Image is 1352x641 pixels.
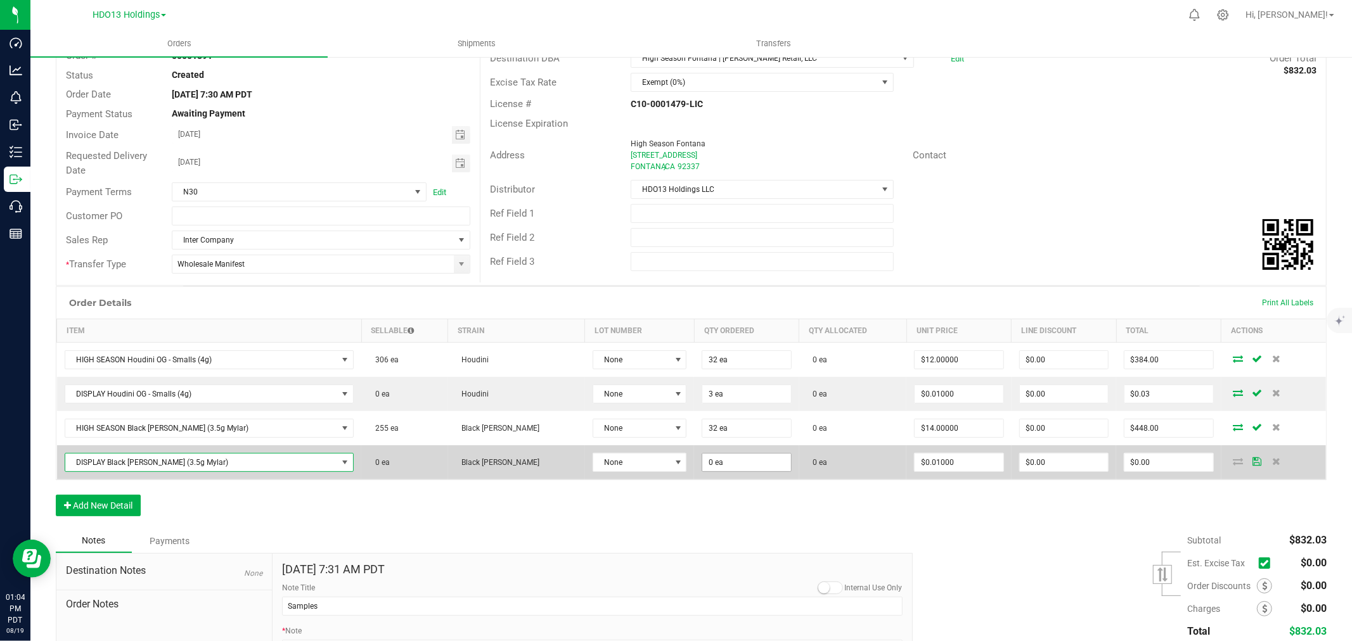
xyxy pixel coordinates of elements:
button: Add New Detail [56,495,141,516]
input: 0 [1124,351,1213,369]
span: Subtotal [1187,535,1221,545]
label: Note Title [282,582,315,593]
span: CA [665,162,675,171]
inline-svg: Monitoring [10,91,22,104]
span: NO DATA FOUND [65,350,354,369]
span: Delete Order Detail [1267,355,1286,362]
strong: Awaiting Payment [172,108,245,118]
span: Invoice Date [66,129,119,141]
span: Delete Order Detail [1267,457,1286,465]
a: Edit [951,54,964,63]
input: 0 [1020,419,1108,437]
span: High Season Fontana [631,139,705,148]
span: HIGH SEASON Black [PERSON_NAME] (3.5g Mylar) [65,419,338,437]
span: Ref Field 1 [490,208,534,219]
strong: [DATE] 7:30 AM PDT [172,89,252,99]
a: Edit [433,187,446,197]
qrcode: 00001391 [1263,219,1313,270]
inline-svg: Dashboard [10,37,22,49]
input: 0 [1020,454,1108,471]
inline-svg: Inventory [10,146,22,158]
span: Inter Company [172,231,454,249]
span: Houdini [456,390,489,398]
span: Shipments [441,38,513,49]
input: 0 [915,454,1003,471]
input: 0 [702,419,790,437]
span: Address [490,149,525,161]
span: Black [PERSON_NAME] [456,424,540,433]
span: Toggle calendar [452,155,470,172]
span: Exempt (0%) [631,73,877,91]
input: 0 [1020,385,1108,403]
a: Transfers [625,30,922,57]
h4: [DATE] 7:31 AM PDT [282,563,902,576]
th: Unit Price [906,319,1011,343]
th: Lot Number [585,319,694,343]
input: 0 [915,419,1003,437]
span: HDO13 Holdings [93,10,160,20]
span: 0 ea [807,458,828,467]
span: License # [490,98,531,110]
span: $832.03 [1289,534,1327,546]
h1: Order Details [69,298,131,308]
span: None [593,419,670,437]
input: 0 [702,385,790,403]
strong: C10-0001479-LIC [631,99,703,109]
span: $0.00 [1301,580,1327,592]
span: 306 ea [369,355,399,364]
strong: 00001391 [172,51,212,61]
span: Payment Status [66,108,132,120]
span: N30 [172,183,410,201]
span: Ref Field 2 [490,232,534,243]
span: None [593,385,670,403]
label: Internal Use Only [845,582,903,593]
div: Notes [56,529,132,553]
span: Delete Order Detail [1267,389,1286,397]
span: Contact [913,149,946,161]
span: Total [1187,625,1210,637]
span: DISPLAY Houdini OG - Smalls (4g) [65,385,338,403]
span: Calculate excise tax [1259,555,1276,572]
span: Hi, [PERSON_NAME]! [1246,10,1328,20]
th: Strain [448,319,585,343]
span: NO DATA FOUND [65,419,354,438]
span: Order Discounts [1187,581,1257,591]
span: Sales Rep [66,234,108,246]
span: 0 ea [807,355,828,364]
span: , [664,162,665,171]
span: Save Order Detail [1248,355,1267,362]
span: Transfers [739,38,808,49]
span: $0.00 [1301,557,1327,569]
th: Sellable [361,319,447,343]
input: 0 [1124,454,1213,471]
span: NO DATA FOUND [65,384,354,403]
span: None [593,351,670,369]
span: Black [PERSON_NAME] [456,458,540,467]
span: 92337 [678,162,700,171]
th: Item [57,319,362,343]
span: None [593,454,670,471]
span: FONTANA [631,162,666,171]
span: 0 ea [807,424,828,433]
inline-svg: Reports [10,227,22,240]
th: Qty Allocated [799,319,907,343]
span: Order Notes [66,597,262,612]
span: 0 ea [807,390,828,398]
input: 0 [1020,351,1108,369]
strong: Created [172,70,204,80]
input: 0 [915,385,1003,403]
span: Orders [150,38,209,49]
th: Qty Ordered [694,319,799,343]
span: Customer PO [66,210,122,222]
div: Payments [132,530,208,552]
p: 01:04 PM PDT [6,592,25,626]
span: Payment Terms [66,186,132,198]
inline-svg: Outbound [10,173,22,186]
th: Total [1116,319,1221,343]
span: Distributor [490,184,535,195]
span: High Season Fontana | [PERSON_NAME] Retail, LLC [631,49,898,67]
span: Est. Excise Tax [1187,558,1254,568]
span: HIGH SEASON Houdini OG - Smalls (4g) [65,351,338,369]
th: Line Discount [1012,319,1116,343]
span: Destination Notes [66,563,262,578]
